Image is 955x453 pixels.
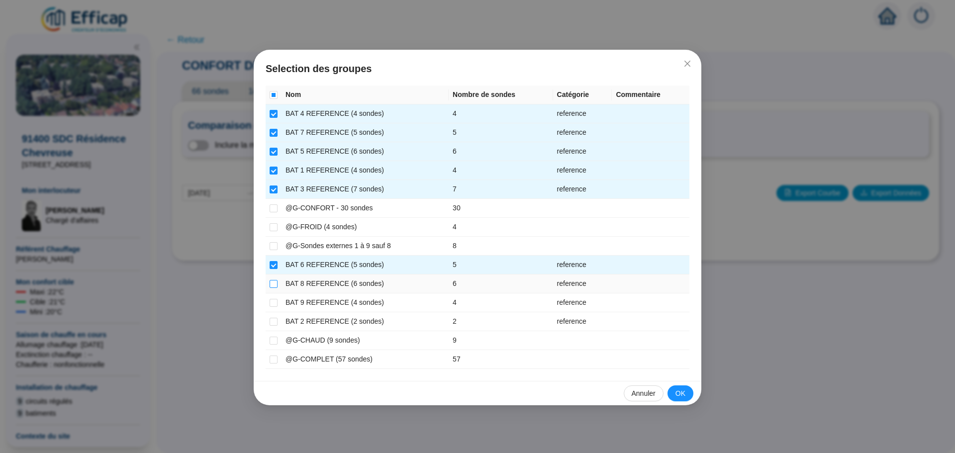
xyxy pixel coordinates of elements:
[282,237,449,256] td: @G-Sondes externes 1 à 9 sauf 8
[282,312,449,331] td: BAT 2 REFERENCE (2 sondes)
[282,293,449,312] td: BAT 9 REFERENCE (4 sondes)
[624,385,664,401] button: Annuler
[282,123,449,142] td: BAT 7 REFERENCE (5 sondes)
[282,256,449,274] td: BAT 6 REFERENCE (5 sondes)
[282,218,449,237] td: @G-FROID (4 sondes)
[553,180,612,199] td: reference
[612,86,689,104] th: Commentaire
[553,274,612,293] td: reference
[282,180,449,199] td: BAT 3 REFERENCE (7 sondes)
[449,331,553,350] td: 9
[282,331,449,350] td: @G-CHAUD (9 sondes)
[449,256,553,274] td: 5
[553,123,612,142] td: reference
[282,350,449,369] td: @G-COMPLET (57 sondes)
[282,161,449,180] td: BAT 1 REFERENCE (4 sondes)
[553,142,612,161] td: reference
[553,312,612,331] td: reference
[449,123,553,142] td: 5
[683,60,691,68] span: close
[282,104,449,123] td: BAT 4 REFERENCE (4 sondes)
[449,218,553,237] td: 4
[449,237,553,256] td: 8
[553,86,612,104] th: Catégorie
[553,161,612,180] td: reference
[679,56,695,72] button: Close
[282,199,449,218] td: @G-CONFORT - 30 sondes
[449,161,553,180] td: 4
[449,180,553,199] td: 7
[449,86,553,104] th: Nombre de sondes
[449,312,553,331] td: 2
[553,256,612,274] td: reference
[449,350,553,369] td: 57
[449,104,553,123] td: 4
[266,62,689,76] span: Selection des groupes
[553,293,612,312] td: reference
[632,388,656,399] span: Annuler
[553,104,612,123] td: reference
[282,86,449,104] th: Nom
[449,199,553,218] td: 30
[449,274,553,293] td: 6
[282,274,449,293] td: BAT 8 REFERENCE (6 sondes)
[282,142,449,161] td: BAT 5 REFERENCE (6 sondes)
[449,293,553,312] td: 4
[679,60,695,68] span: Fermer
[668,385,693,401] button: OK
[449,142,553,161] td: 6
[675,388,685,399] span: OK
